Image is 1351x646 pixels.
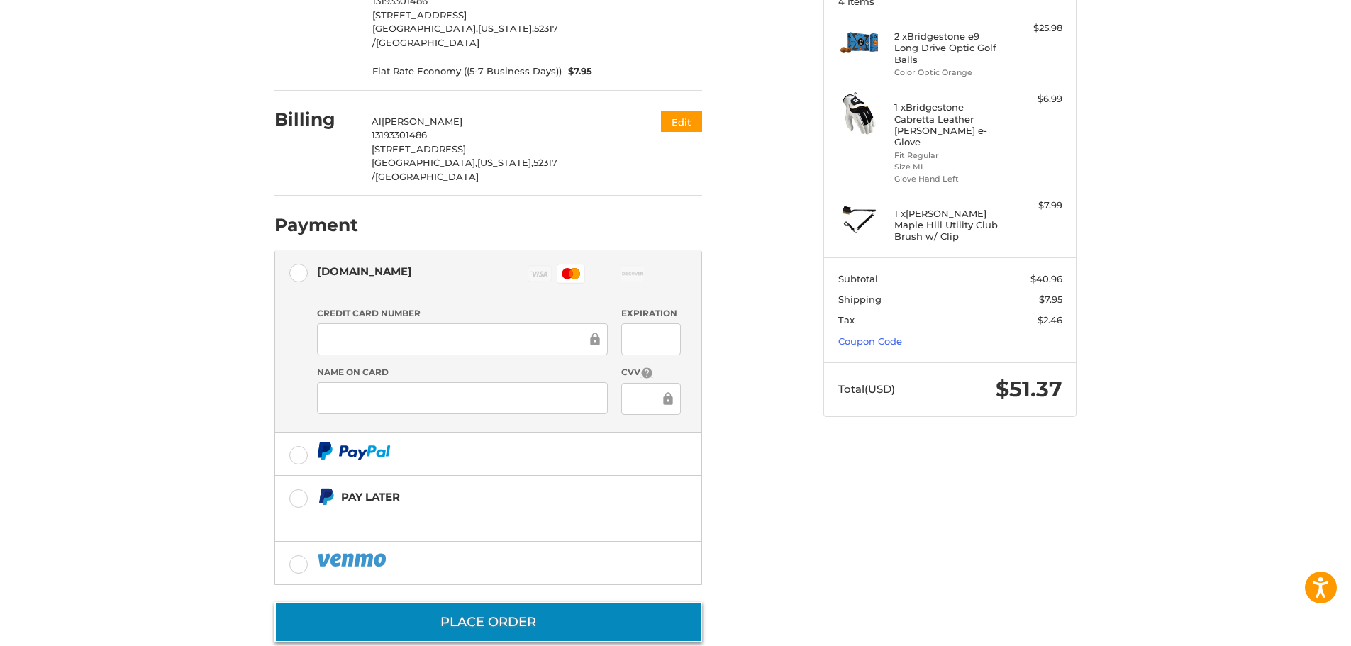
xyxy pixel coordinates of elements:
[274,214,358,236] h2: Payment
[372,9,467,21] span: [STREET_ADDRESS]
[317,511,613,524] iframe: PayPal Message 1
[372,157,557,182] span: 52317 /
[838,335,902,347] a: Coupon Code
[372,129,427,140] span: 13193301486
[1030,273,1062,284] span: $40.96
[894,173,1003,185] li: Glove Hand Left
[317,260,412,283] div: [DOMAIN_NAME]
[838,294,882,305] span: Shipping
[317,551,389,569] img: PayPal icon
[894,208,1003,243] h4: 1 x [PERSON_NAME] Maple Hill Utility Club Brush w/ Clip
[372,65,562,79] span: Flat Rate Economy ((5-7 Business Days))
[1039,294,1062,305] span: $7.95
[894,101,1003,147] h4: 1 x Bridgestone Cabretta Leather [PERSON_NAME] e-Glove
[1234,608,1351,646] iframe: Google Customer Reviews
[341,485,613,508] div: Pay Later
[621,366,680,379] label: CVV
[372,23,478,34] span: [GEOGRAPHIC_DATA],
[375,171,479,182] span: [GEOGRAPHIC_DATA]
[317,488,335,506] img: Pay Later icon
[1006,199,1062,213] div: $7.99
[372,23,558,48] span: 52317 /
[478,23,534,34] span: [US_STATE],
[372,143,466,155] span: [STREET_ADDRESS]
[376,37,479,48] span: [GEOGRAPHIC_DATA]
[317,307,608,320] label: Credit Card Number
[477,157,533,168] span: [US_STATE],
[274,108,357,130] h2: Billing
[317,366,608,379] label: Name on Card
[621,307,680,320] label: Expiration
[1006,92,1062,106] div: $6.99
[838,382,895,396] span: Total (USD)
[894,150,1003,162] li: Fit Regular
[1038,314,1062,325] span: $2.46
[372,116,382,127] span: Al
[894,67,1003,79] li: Color Optic Orange
[372,157,477,168] span: [GEOGRAPHIC_DATA],
[838,273,878,284] span: Subtotal
[317,442,391,460] img: PayPal icon
[838,314,855,325] span: Tax
[894,161,1003,173] li: Size ML
[382,116,462,127] span: [PERSON_NAME]
[1006,21,1062,35] div: $25.98
[661,111,702,132] button: Edit
[562,65,593,79] span: $7.95
[894,30,1003,65] h4: 2 x Bridgestone e9 Long Drive Optic Golf Balls
[996,376,1062,402] span: $51.37
[274,602,702,642] button: Place Order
